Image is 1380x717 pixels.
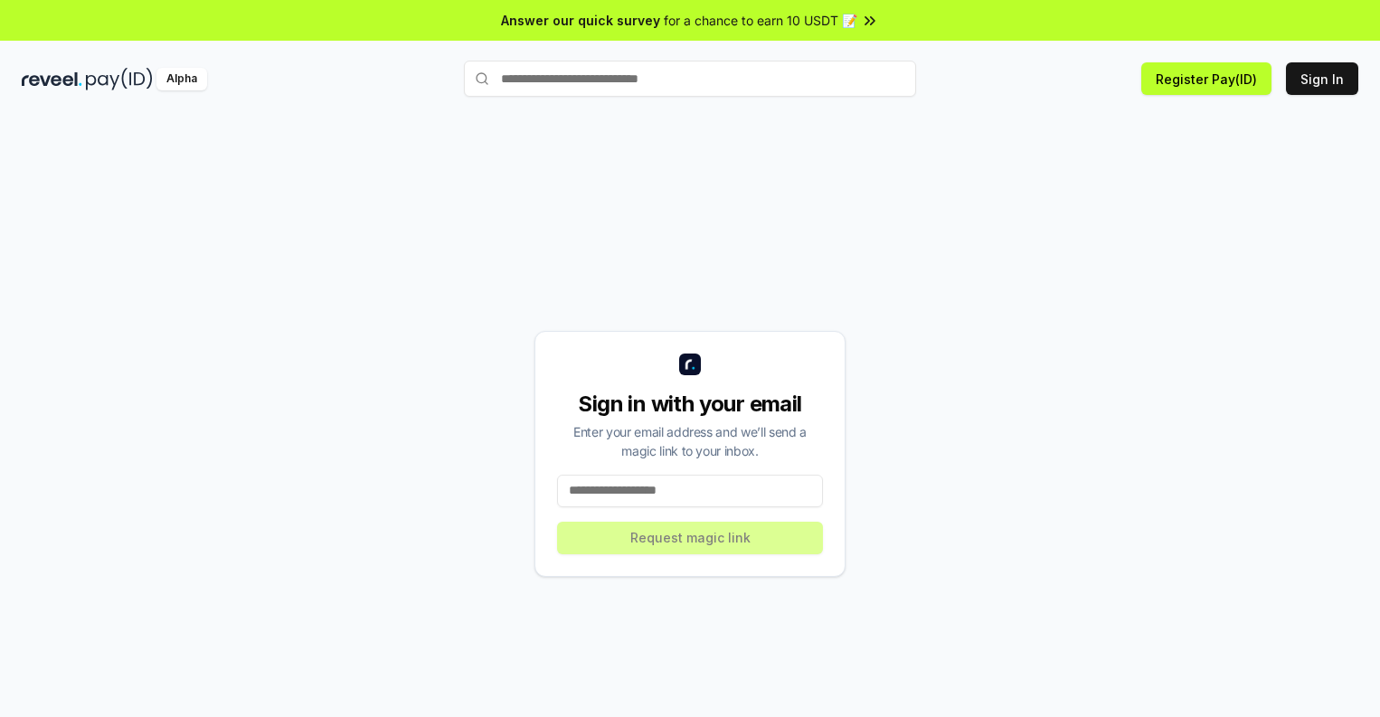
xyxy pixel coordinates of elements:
div: Enter your email address and we’ll send a magic link to your inbox. [557,422,823,460]
button: Register Pay(ID) [1141,62,1271,95]
span: for a chance to earn 10 USDT 📝 [664,11,857,30]
img: pay_id [86,68,153,90]
div: Sign in with your email [557,390,823,419]
div: Alpha [156,68,207,90]
img: logo_small [679,354,701,375]
img: reveel_dark [22,68,82,90]
span: Answer our quick survey [501,11,660,30]
button: Sign In [1286,62,1358,95]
